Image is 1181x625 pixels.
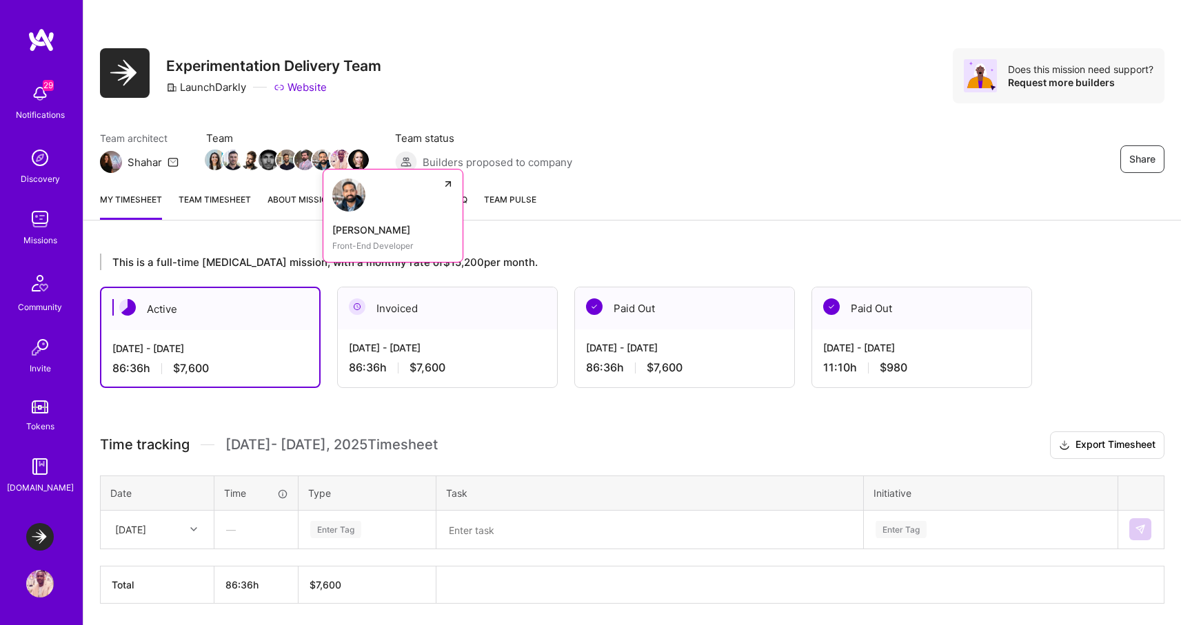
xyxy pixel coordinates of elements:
img: Paid Out [586,298,603,315]
div: [DATE] [115,522,146,537]
a: Team Member Avatar [278,148,296,172]
img: Team Member Avatar [241,150,261,170]
i: icon Mail [168,156,179,167]
span: Share [1129,152,1155,166]
div: This is a full-time [MEDICAL_DATA] mission, with a monthly rate of $15,200 per month. [100,254,1104,270]
div: [DOMAIN_NAME] [7,480,74,495]
div: Community [18,300,62,314]
span: Team status [395,131,572,145]
div: Time [224,486,288,500]
i: icon Download [1059,438,1070,453]
div: Request more builders [1008,76,1153,89]
div: Active [101,288,319,330]
button: Export Timesheet [1050,431,1164,459]
a: Website [274,80,327,94]
div: Paid Out [812,287,1031,329]
div: 86:36 h [349,360,546,375]
img: Team Member Avatar [330,150,351,170]
div: Initiative [874,486,1108,500]
span: $7,600 [410,360,445,375]
img: Company Logo [100,48,150,98]
span: $7,600 [647,360,683,375]
div: Enter Tag [876,519,927,540]
div: 86:36 h [586,360,783,375]
img: Team Member Avatar [276,150,297,170]
div: [DATE] - [DATE] [349,340,546,355]
img: discovery [26,144,54,172]
i: icon ArrowUpRight [443,178,454,189]
h3: Experimentation Delivery Team [166,57,381,74]
a: Team timesheet [179,192,251,220]
div: Shahar [128,155,162,170]
img: LaunchDarkly: Experimentation Delivery Team [26,523,54,551]
div: [DATE] - [DATE] [586,340,783,355]
span: $7,600 [173,361,209,376]
a: Team Member Avatar [260,148,278,172]
img: Ricardo D'Alessandro [332,178,365,212]
th: Date [101,475,214,510]
img: Team Member Avatar [205,150,225,170]
a: Team Member Avatar [242,148,260,172]
button: Share [1120,145,1164,173]
img: Community [23,267,57,300]
img: Team Architect [100,151,122,173]
i: icon Chevron [190,526,197,533]
span: Builders proposed to company [423,155,572,170]
div: Discovery [21,172,60,186]
img: logo [28,28,55,52]
img: Team Member Avatar [348,150,369,170]
div: Missions [23,233,57,247]
th: $7,600 [299,566,436,603]
span: [DATE] - [DATE] , 2025 Timesheet [225,436,438,453]
div: 11:10 h [823,360,1020,375]
a: Ricardo D'Alessandro[PERSON_NAME]Front-End Developer [323,169,463,263]
th: Task [436,475,864,510]
img: Submit [1135,524,1146,535]
img: Team Member Avatar [294,150,315,170]
div: Tokens [26,419,54,433]
a: Team Member Avatar [350,148,367,172]
div: [DATE] - [DATE] [823,340,1020,355]
div: [DATE] - [DATE] [112,341,308,356]
span: $980 [880,360,907,375]
a: Team Member Avatar [332,148,350,172]
img: User Avatar [26,570,54,597]
img: Builders proposed to company [395,151,417,173]
a: Team Member Avatar [206,148,224,172]
div: Paid Out [575,287,794,329]
img: Paid Out [823,298,840,315]
a: User Avatar [23,570,57,597]
img: Team Member Avatar [259,150,279,170]
span: Time tracking [100,436,190,453]
a: Team Member Avatar [314,148,332,172]
img: teamwork [26,205,54,233]
th: Total [101,566,214,603]
div: Does this mission need support? [1008,63,1153,76]
div: — [215,511,297,548]
img: Invite [26,334,54,361]
div: Front-End Developer [332,238,454,253]
div: LaunchDarkly [166,80,246,94]
img: Active [119,299,136,316]
th: 86:36h [214,566,299,603]
img: Invoiced [349,298,365,315]
th: Type [299,475,436,510]
img: Team Member Avatar [312,150,333,170]
img: Avatar [964,59,997,92]
a: About Mission [268,192,334,220]
img: guide book [26,453,54,480]
img: tokens [32,400,48,413]
a: Team Member Avatar [224,148,242,172]
span: Team Pulse [484,194,536,205]
a: Team Member Avatar [296,148,314,172]
div: [PERSON_NAME] [332,223,454,237]
span: Team [206,131,367,145]
span: Team architect [100,131,179,145]
div: Notifications [16,107,65,122]
div: Invoiced [338,287,557,329]
a: My timesheet [100,192,162,220]
span: 29 [43,80,54,91]
img: Team Member Avatar [223,150,243,170]
div: 86:36 h [112,361,308,376]
div: Enter Tag [310,519,361,540]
